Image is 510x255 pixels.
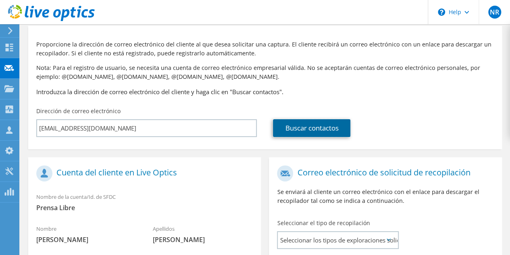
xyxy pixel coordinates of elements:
span: [PERSON_NAME] [36,235,137,244]
div: Apellidos [145,220,261,248]
label: Dirección de correo electrónico [36,107,121,115]
span: [PERSON_NAME] [153,235,253,244]
h3: Introduzca la dirección de correo electrónico del cliente y haga clic en "Buscar contactos". [36,87,494,96]
p: Se enviará al cliente un correo electrónico con el enlace para descargar el recopilador tal como ... [277,188,493,205]
a: Buscar contactos [273,119,350,137]
h1: Cuenta del cliente en Live Optics [36,165,249,181]
span: Prensa Libre [36,203,253,212]
p: Proporcione la dirección de correo electrónico del cliente al que desea solicitar una captura. El... [36,40,494,58]
svg: \n [438,8,445,16]
div: Nombre de la cuenta/Id. de SFDC [28,188,261,216]
span: NR [488,6,501,19]
p: Nota: Para el registro de usuario, se necesita una cuenta de correo electrónico empresarial válid... [36,63,494,81]
span: Seleccionar los tipos de exploraciones solicitados [278,232,398,248]
label: Seleccionar el tipo de recopilación [277,219,370,227]
div: Nombre [28,220,145,248]
h1: Correo electrónico de solicitud de recopilación [277,165,489,181]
